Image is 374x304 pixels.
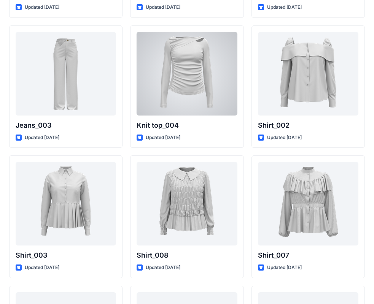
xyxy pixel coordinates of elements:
[25,134,59,142] p: Updated [DATE]
[16,162,116,245] a: Shirt_003
[258,120,358,131] p: Shirt_002
[137,120,237,131] p: Knit top_004
[137,250,237,261] p: Shirt_008
[137,32,237,116] a: Knit top_004
[267,264,302,272] p: Updated [DATE]
[267,134,302,142] p: Updated [DATE]
[258,162,358,245] a: Shirt_007
[16,250,116,261] p: Shirt_003
[146,3,180,11] p: Updated [DATE]
[25,264,59,272] p: Updated [DATE]
[258,32,358,116] a: Shirt_002
[146,134,180,142] p: Updated [DATE]
[258,250,358,261] p: Shirt_007
[137,162,237,245] a: Shirt_008
[146,264,180,272] p: Updated [DATE]
[16,32,116,116] a: Jeans_003
[25,3,59,11] p: Updated [DATE]
[267,3,302,11] p: Updated [DATE]
[16,120,116,131] p: Jeans_003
